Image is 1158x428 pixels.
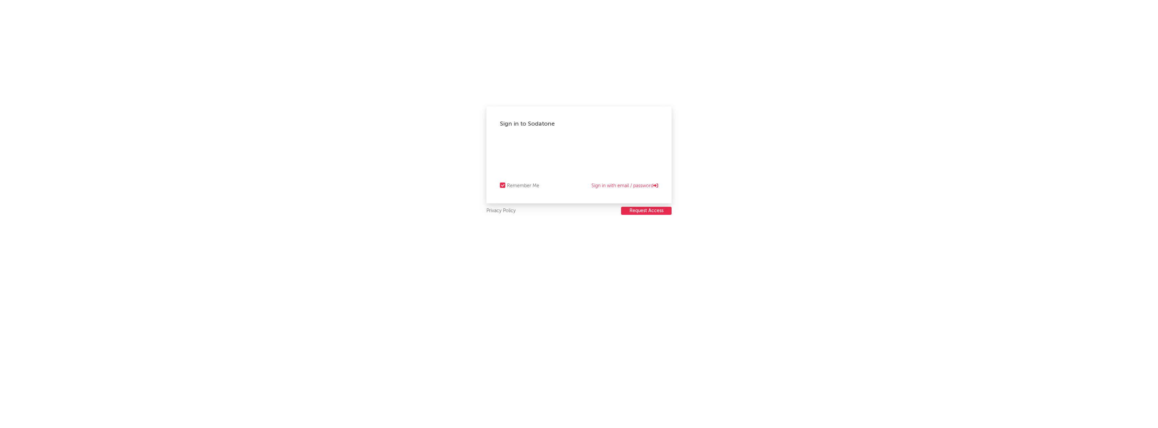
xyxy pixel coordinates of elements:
[500,120,658,128] div: Sign in to Sodatone
[591,182,658,190] a: Sign in with email / password
[621,207,672,215] button: Request Access
[486,207,516,215] a: Privacy Policy
[507,182,539,190] div: Remember Me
